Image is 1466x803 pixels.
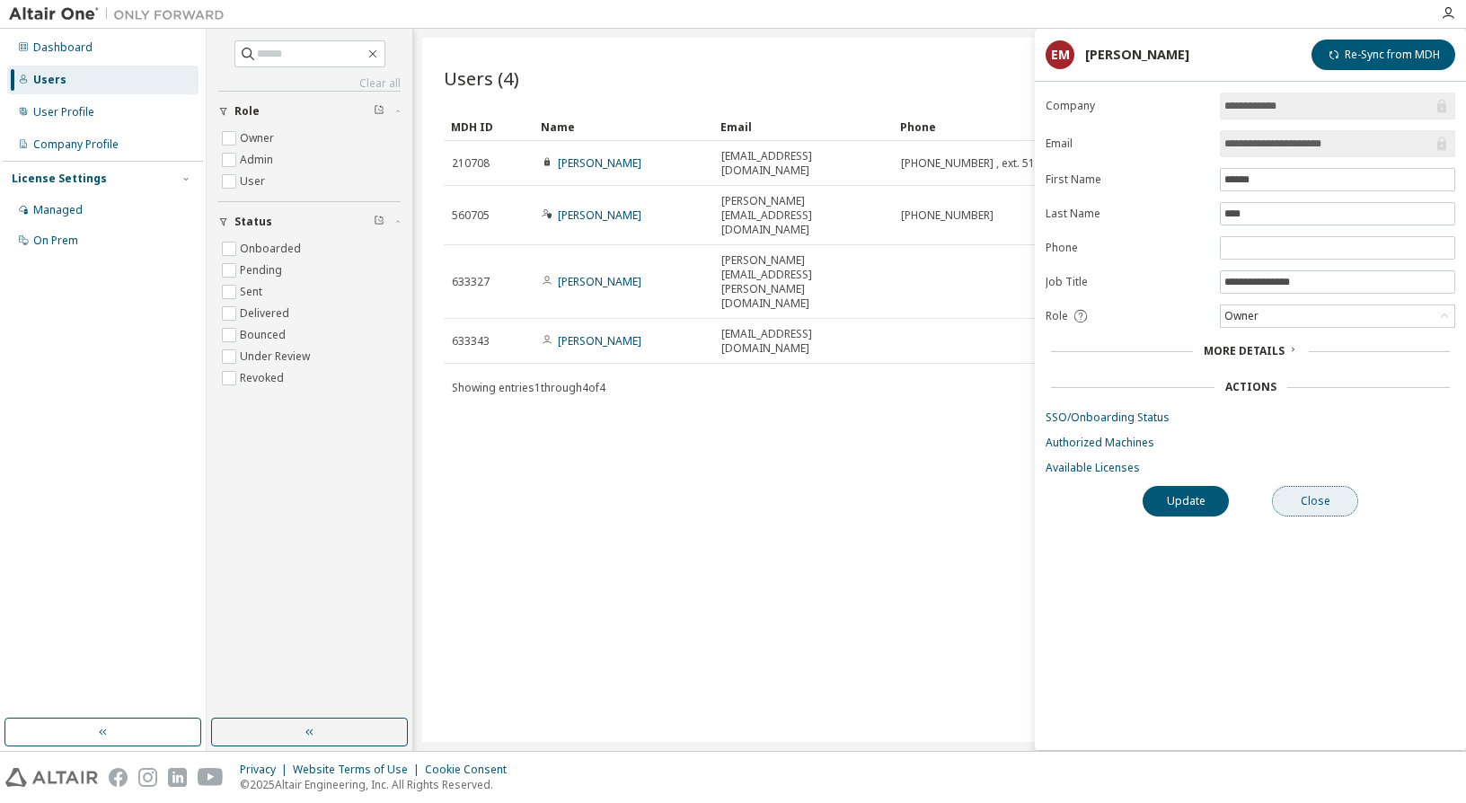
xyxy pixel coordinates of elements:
[452,380,605,395] span: Showing entries 1 through 4 of 4
[240,367,287,389] label: Revoked
[1046,137,1209,151] label: Email
[1085,48,1189,62] div: [PERSON_NAME]
[901,156,1041,171] span: [PHONE_NUMBER] , ext. 516
[720,112,886,141] div: Email
[1272,486,1358,516] button: Close
[558,333,641,349] a: [PERSON_NAME]
[541,112,706,141] div: Name
[218,92,401,131] button: Role
[1046,309,1068,323] span: Role
[1046,436,1455,450] a: Authorized Machines
[1225,380,1276,394] div: Actions
[138,768,157,787] img: instagram.svg
[1046,207,1209,221] label: Last Name
[240,238,305,260] label: Onboarded
[240,777,517,792] p: © 2025 Altair Engineering, Inc. All Rights Reserved.
[168,768,187,787] img: linkedin.svg
[1046,40,1074,69] div: EM
[425,763,517,777] div: Cookie Consent
[452,275,490,289] span: 633327
[33,137,119,152] div: Company Profile
[33,105,94,119] div: User Profile
[1046,275,1209,289] label: Job Title
[721,149,885,178] span: [EMAIL_ADDRESS][DOMAIN_NAME]
[234,104,260,119] span: Role
[240,281,266,303] label: Sent
[293,763,425,777] div: Website Terms of Use
[452,156,490,171] span: 210708
[33,234,78,248] div: On Prem
[721,194,885,237] span: [PERSON_NAME][EMAIL_ADDRESS][DOMAIN_NAME]
[1143,486,1229,516] button: Update
[33,73,66,87] div: Users
[721,253,885,311] span: [PERSON_NAME][EMAIL_ADDRESS][PERSON_NAME][DOMAIN_NAME]
[1046,241,1209,255] label: Phone
[218,76,401,91] a: Clear all
[721,327,885,356] span: [EMAIL_ADDRESS][DOMAIN_NAME]
[240,763,293,777] div: Privacy
[558,274,641,289] a: [PERSON_NAME]
[1046,410,1455,425] a: SSO/Onboarding Status
[1204,343,1285,358] span: More Details
[240,149,277,171] label: Admin
[240,260,286,281] label: Pending
[1046,461,1455,475] a: Available Licenses
[374,104,384,119] span: Clear filter
[451,112,526,141] div: MDH ID
[558,155,641,171] a: [PERSON_NAME]
[1221,305,1454,327] div: Owner
[452,208,490,223] span: 560705
[558,207,641,223] a: [PERSON_NAME]
[198,768,224,787] img: youtube.svg
[218,202,401,242] button: Status
[901,208,994,223] span: [PHONE_NUMBER]
[234,215,272,229] span: Status
[5,768,98,787] img: altair_logo.svg
[9,5,234,23] img: Altair One
[452,334,490,349] span: 633343
[240,171,269,192] label: User
[1222,306,1261,326] div: Owner
[240,128,278,149] label: Owner
[1046,99,1209,113] label: Company
[109,768,128,787] img: facebook.svg
[444,66,519,91] span: Users (4)
[1311,40,1455,70] button: Re-Sync from MDH
[1046,172,1209,187] label: First Name
[240,324,289,346] label: Bounced
[240,303,293,324] label: Delivered
[33,203,83,217] div: Managed
[12,172,107,186] div: License Settings
[33,40,93,55] div: Dashboard
[374,215,384,229] span: Clear filter
[900,112,1065,141] div: Phone
[240,346,314,367] label: Under Review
